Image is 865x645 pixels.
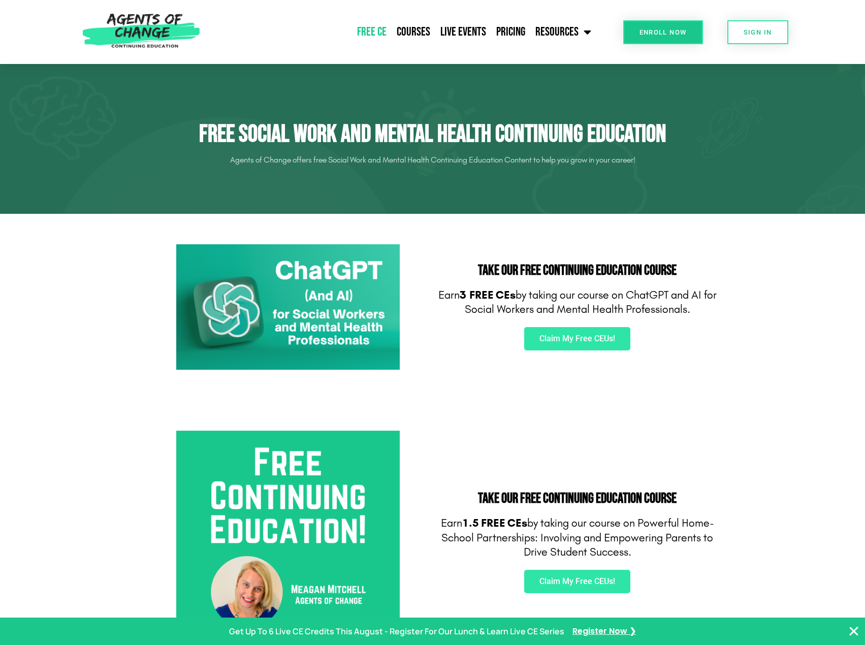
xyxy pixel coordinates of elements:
p: Earn by taking our course on Powerful Home-School Partnerships: Involving and Empowering Parents ... [438,516,717,560]
p: Get Up To 6 Live CE Credits This August - Register For Our Lunch & Learn Live CE Series [229,624,564,639]
nav: Menu [205,19,596,45]
a: Resources [530,19,596,45]
h2: Take Our FREE Continuing Education Course [438,492,717,506]
span: Enroll Now [639,29,687,36]
a: Claim My Free CEUs! [524,327,630,350]
a: Register Now ❯ [572,624,636,639]
a: Courses [392,19,435,45]
span: Claim My Free CEUs! [539,577,615,586]
span: Claim My Free CEUs! [539,335,615,343]
h1: Free Social Work and Mental Health Continuing Education [148,120,717,149]
b: 3 FREE CEs [460,288,516,302]
a: Free CE [352,19,392,45]
a: SIGN IN [727,20,788,44]
p: Agents of Change offers free Social Work and Mental Health Continuing Education Content to help y... [148,152,717,168]
h2: Take Our FREE Continuing Education Course [438,264,717,278]
span: SIGN IN [744,29,772,36]
a: Live Events [435,19,491,45]
p: Earn by taking our course on ChatGPT and AI for Social Workers and Mental Health Professionals. [438,288,717,317]
a: Pricing [491,19,530,45]
button: Close Banner [848,625,860,637]
b: 1.5 FREE CEs [462,517,527,530]
a: Claim My Free CEUs! [524,570,630,593]
a: Enroll Now [623,20,703,44]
